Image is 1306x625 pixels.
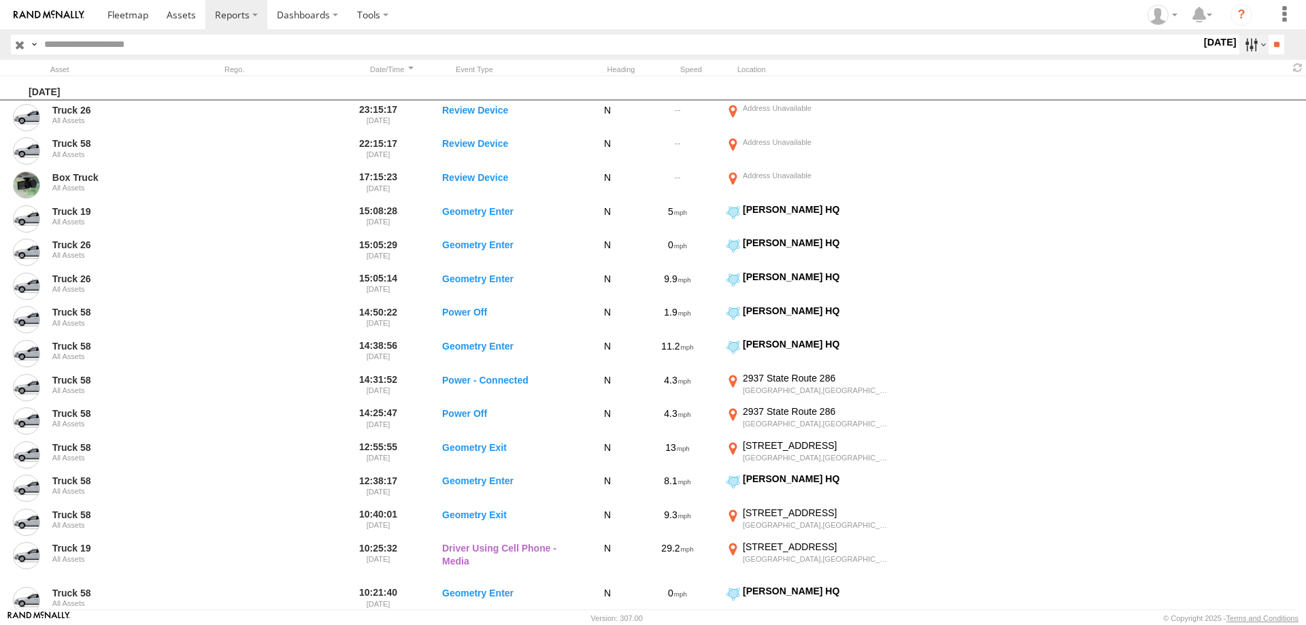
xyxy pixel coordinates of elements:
[52,487,184,495] div: All Assets
[584,305,631,336] div: N
[442,405,578,437] label: Power Off
[52,306,184,318] a: Truck 58
[743,305,892,317] div: [PERSON_NAME] HQ
[352,305,404,336] label: 14:50:22 [DATE]
[52,184,184,192] div: All Assets
[1230,4,1252,26] i: ?
[637,473,718,504] div: 8.1
[52,521,184,529] div: All Assets
[7,611,70,625] a: Visit our Website
[724,473,894,504] label: Click to View Event Location
[584,338,631,369] div: N
[584,169,631,201] div: N
[584,237,631,268] div: N
[637,372,718,403] div: 4.3
[52,555,184,563] div: All Assets
[637,338,718,369] div: 11.2
[352,439,404,471] label: 12:55:55 [DATE]
[584,372,631,403] div: N
[52,587,184,599] a: Truck 58
[1290,61,1306,74] span: Refresh
[743,473,892,485] div: [PERSON_NAME] HQ
[352,271,404,302] label: 15:05:14 [DATE]
[591,614,643,622] div: Version: 307.00
[52,407,184,420] a: Truck 58
[52,454,184,462] div: All Assets
[352,338,404,369] label: 14:38:56 [DATE]
[743,271,892,283] div: [PERSON_NAME] HQ
[1239,35,1269,54] label: Search Filter Options
[29,35,39,54] label: Search Query
[584,541,631,583] div: N
[352,169,404,201] label: 17:15:23 [DATE]
[743,386,892,395] div: [GEOGRAPHIC_DATA],[GEOGRAPHIC_DATA]
[637,507,718,538] div: 9.3
[52,542,184,554] a: Truck 19
[52,273,184,285] a: Truck 26
[724,271,894,302] label: Click to View Event Location
[743,453,892,462] div: [GEOGRAPHIC_DATA],[GEOGRAPHIC_DATA]
[442,439,578,471] label: Geometry Exit
[743,419,892,428] div: [GEOGRAPHIC_DATA],[GEOGRAPHIC_DATA]
[637,439,718,471] div: 13
[743,554,892,564] div: [GEOGRAPHIC_DATA],[GEOGRAPHIC_DATA]
[442,338,578,369] label: Geometry Enter
[442,203,578,235] label: Geometry Enter
[52,104,184,116] a: Truck 26
[724,305,894,336] label: Click to View Event Location
[52,137,184,150] a: Truck 58
[52,239,184,251] a: Truck 26
[352,237,404,268] label: 15:05:29 [DATE]
[352,585,404,616] label: 10:21:40 [DATE]
[52,285,184,293] div: All Assets
[52,319,184,327] div: All Assets
[352,136,404,167] label: 22:15:17 [DATE]
[724,203,894,235] label: Click to View Event Location
[584,473,631,504] div: N
[442,102,578,133] label: Review Device
[637,541,718,583] div: 29.2
[1143,5,1182,25] div: Caitlyn Akarman
[584,136,631,167] div: N
[743,372,892,384] div: 2937 State Route 286
[637,237,718,268] div: 0
[1163,614,1299,622] div: © Copyright 2025 -
[52,386,184,394] div: All Assets
[637,305,718,336] div: 1.9
[352,473,404,504] label: 12:38:17 [DATE]
[724,507,894,538] label: Click to View Event Location
[352,507,404,538] label: 10:40:01 [DATE]
[352,203,404,235] label: 15:08:28 [DATE]
[442,237,578,268] label: Geometry Enter
[743,203,892,216] div: [PERSON_NAME] HQ
[584,439,631,471] div: N
[724,439,894,471] label: Click to View Event Location
[743,439,892,452] div: [STREET_ADDRESS]
[52,251,184,259] div: All Assets
[743,405,892,418] div: 2937 State Route 286
[352,405,404,437] label: 14:25:47 [DATE]
[1226,614,1299,622] a: Terms and Conditions
[724,541,894,583] label: Click to View Event Location
[584,585,631,616] div: N
[52,420,184,428] div: All Assets
[584,203,631,235] div: N
[442,169,578,201] label: Review Device
[584,102,631,133] div: N
[584,271,631,302] div: N
[743,237,892,249] div: [PERSON_NAME] HQ
[52,599,184,607] div: All Assets
[52,218,184,226] div: All Assets
[743,338,892,350] div: [PERSON_NAME] HQ
[352,541,404,583] label: 10:25:32 [DATE]
[52,509,184,521] a: Truck 58
[442,473,578,504] label: Geometry Enter
[366,65,418,74] div: Click to Sort
[352,372,404,403] label: 14:31:52 [DATE]
[724,169,894,201] label: Click to View Event Location
[52,340,184,352] a: Truck 58
[442,305,578,336] label: Power Off
[442,507,578,538] label: Geometry Exit
[637,271,718,302] div: 9.9
[52,116,184,124] div: All Assets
